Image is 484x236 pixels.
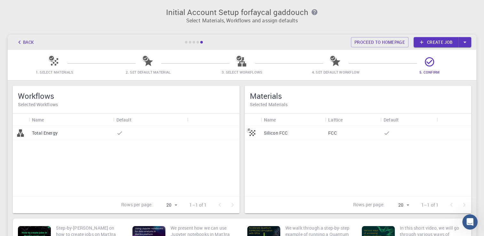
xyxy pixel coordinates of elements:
a: Proceed to homepage [351,37,409,47]
span: 4. Set Default Workflow [312,70,360,75]
span: 1. Select Materials [36,70,74,75]
span: 3. Select Workflows [222,70,263,75]
button: Sort [276,114,286,125]
button: Sort [399,114,409,125]
span: 2. Set Default Material [126,70,171,75]
div: Name [29,114,113,126]
p: Rows per page: [121,201,153,209]
div: Default [116,114,131,126]
div: Default [384,114,399,126]
button: Sort [131,114,142,125]
div: Default [380,114,437,126]
p: 1–1 of 1 [421,202,439,208]
span: 5. Confirm [419,70,440,75]
p: Select Materials, Workflows and assign defaults [12,17,472,24]
h5: Workflows [18,91,234,101]
div: Lattice [328,114,343,126]
h5: Materials [250,91,466,101]
h6: Selected Materials [250,101,466,108]
div: 20 [387,201,411,210]
button: Back [13,37,37,47]
div: Name [264,114,276,126]
div: Lattice [325,114,380,126]
p: Total Energy [32,130,58,136]
p: Silicon FCC [264,130,288,136]
div: Name [32,114,44,126]
div: Icon [245,114,261,126]
h3: Initial Account Setup for faycal gaddouch [12,8,472,17]
p: Rows per page: [353,201,385,209]
h6: Selected Workflows [18,101,234,108]
a: Create job [414,37,458,47]
span: Support [13,4,36,10]
iframe: Intercom live chat [462,214,478,230]
div: 20 [155,201,179,210]
p: FCC [328,130,337,136]
div: Icon [13,114,29,126]
button: Sort [343,114,353,125]
div: Default [113,114,187,126]
button: Sort [44,114,54,125]
div: Name [261,114,325,126]
p: 1–1 of 1 [189,202,207,208]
